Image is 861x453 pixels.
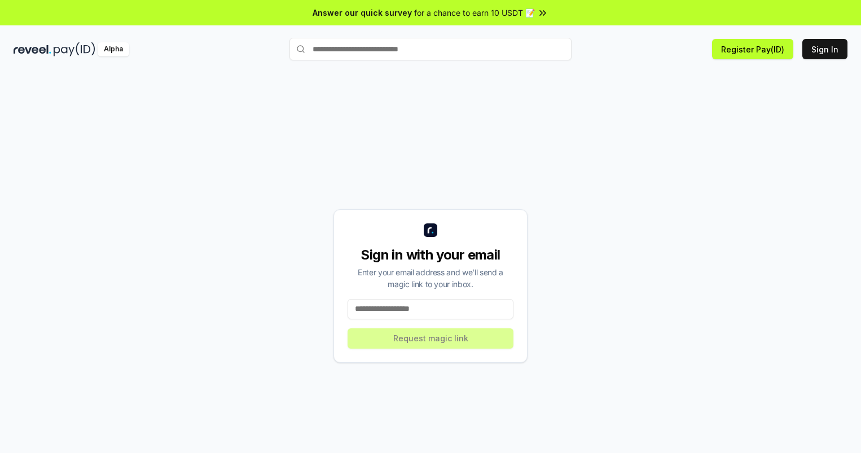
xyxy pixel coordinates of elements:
span: Answer our quick survey [313,7,412,19]
div: Alpha [98,42,129,56]
div: Sign in with your email [348,246,513,264]
button: Register Pay(ID) [712,39,793,59]
span: for a chance to earn 10 USDT 📝 [414,7,535,19]
button: Sign In [802,39,847,59]
img: reveel_dark [14,42,51,56]
img: pay_id [54,42,95,56]
div: Enter your email address and we’ll send a magic link to your inbox. [348,266,513,290]
img: logo_small [424,223,437,237]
